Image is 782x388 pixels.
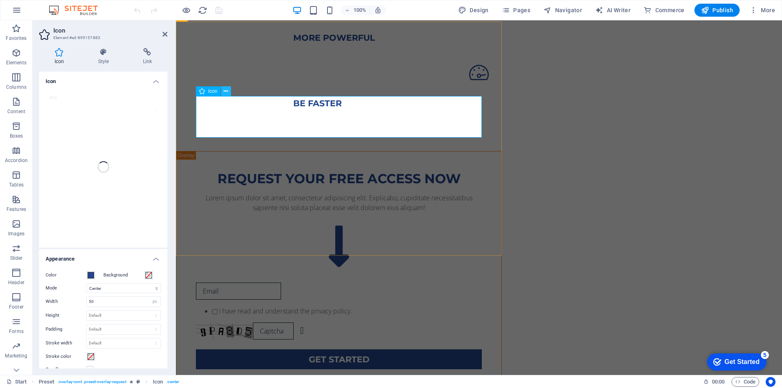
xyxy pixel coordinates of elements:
span: Pages [502,6,530,14]
h3: Element #ed-899157883 [53,34,151,42]
p: Header [8,279,24,286]
p: Images [8,230,25,237]
label: Padding [46,327,86,331]
button: AI Writer [592,4,634,17]
label: Mode [46,283,86,293]
h4: Link [127,48,167,65]
label: Color [46,270,86,280]
button: Navigator [540,4,585,17]
p: Tables [9,182,24,188]
button: Usercentrics [766,377,775,387]
h4: Style [83,48,127,65]
i: This element is a customizable preset [136,379,140,384]
i: Reload page [198,6,207,15]
button: Code [731,377,759,387]
p: Features [7,206,26,213]
span: . overlay-cont .preset-overlay-request [57,377,126,387]
p: Footer [9,304,24,310]
div: Get Started [22,9,57,16]
img: Editor Logo [47,5,108,15]
p: Boxes [10,133,23,139]
div: Design (Ctrl+Alt+Y) [455,4,492,17]
h4: Icon [39,72,167,86]
span: Click to select. Double-click to edit [39,377,55,387]
span: Click to select. Double-click to edit [153,377,163,387]
span: Design [458,6,489,14]
div: 5 [58,2,66,10]
button: Design [455,4,492,17]
button: More [746,4,778,17]
label: Background [103,270,144,280]
a: Click to cancel selection. Double-click to open Pages [7,377,27,387]
span: 00 00 [712,377,725,387]
i: On resize automatically adjust zoom level to fit chosen device. [374,7,382,14]
h6: Session time [703,377,725,387]
h4: Icon [39,48,83,65]
button: reload [198,5,207,15]
span: AI Writer [595,6,630,14]
div: Get Started 5 items remaining, 0% complete [4,4,64,21]
span: Navigator [543,6,582,14]
span: Publish [701,6,733,14]
label: Overflow [46,365,86,375]
p: Slider [10,255,23,261]
button: 100% [341,5,370,15]
span: Code [735,377,756,387]
span: . center [166,377,179,387]
button: Pages [499,4,534,17]
p: Elements [6,59,27,66]
p: Content [7,108,25,115]
p: Accordion [5,157,28,164]
button: Commerce [640,4,688,17]
button: Publish [694,4,740,17]
p: Forms [9,328,24,335]
p: Marketing [5,353,27,359]
p: Columns [6,84,26,90]
nav: breadcrumb [39,377,179,387]
h4: Appearance [39,249,167,264]
span: More [749,6,775,14]
p: Favorites [6,35,26,42]
label: Height [46,313,86,318]
h6: 100% [353,5,366,15]
span: Commerce [644,6,685,14]
label: Stroke width [46,341,86,345]
h2: Icon [53,27,167,34]
span: Icon [208,89,217,94]
label: Width [46,299,86,304]
span: : [718,379,719,385]
i: Element contains an animation [130,379,133,384]
label: Stroke color [46,352,86,362]
button: Click here to leave preview mode and continue editing [181,5,191,15]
